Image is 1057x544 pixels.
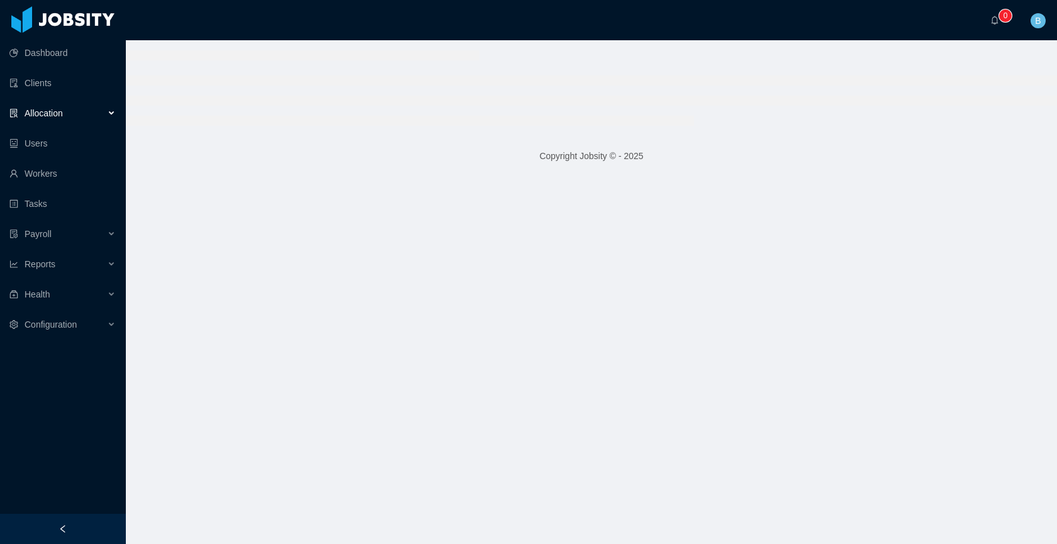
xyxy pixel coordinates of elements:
[9,260,18,269] i: icon: line-chart
[999,9,1012,22] sup: 0
[25,319,77,330] span: Configuration
[1035,13,1041,28] span: B
[9,230,18,238] i: icon: file-protect
[9,40,116,65] a: icon: pie-chartDashboard
[9,191,116,216] a: icon: profileTasks
[25,108,63,118] span: Allocation
[9,70,116,96] a: icon: auditClients
[9,320,18,329] i: icon: setting
[25,289,50,299] span: Health
[9,109,18,118] i: icon: solution
[126,135,1057,178] footer: Copyright Jobsity © - 2025
[25,229,52,239] span: Payroll
[9,161,116,186] a: icon: userWorkers
[990,16,999,25] i: icon: bell
[25,259,55,269] span: Reports
[9,290,18,299] i: icon: medicine-box
[9,131,116,156] a: icon: robotUsers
